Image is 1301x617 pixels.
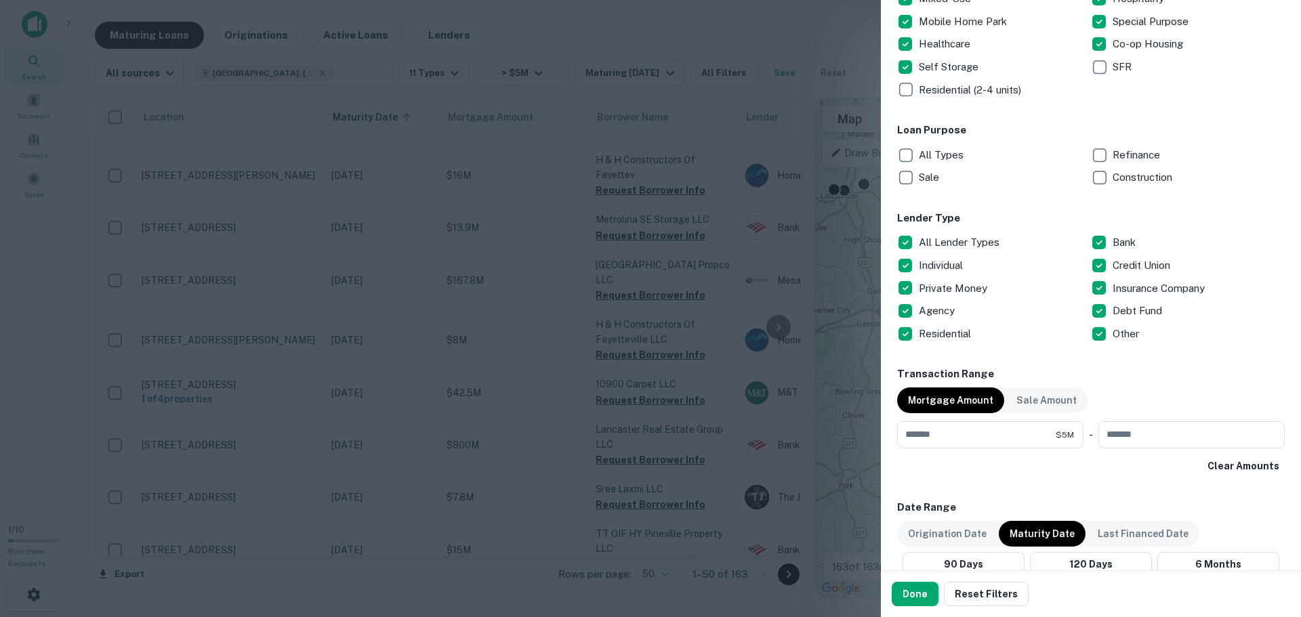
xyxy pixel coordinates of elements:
[892,582,938,606] button: Done
[1089,421,1093,448] div: -
[1030,552,1152,576] button: 120 Days
[919,169,942,186] p: Sale
[1202,454,1285,478] button: Clear Amounts
[1113,169,1175,186] p: Construction
[919,147,966,163] p: All Types
[897,211,1285,226] h6: Lender Type
[897,366,1285,382] h6: Transaction Range
[944,582,1029,606] button: Reset Filters
[1113,257,1173,274] p: Credit Union
[908,393,993,408] p: Mortgage Amount
[919,36,973,52] p: Healthcare
[919,280,990,297] p: Private Money
[919,14,1010,30] p: Mobile Home Park
[1113,147,1163,163] p: Refinance
[1113,59,1134,75] p: SFR
[919,326,974,342] p: Residential
[897,500,1285,515] h6: Date Range
[1113,280,1207,297] p: Insurance Company
[1113,303,1165,319] p: Debt Fund
[1113,36,1186,52] p: Co-op Housing
[1016,393,1077,408] p: Sale Amount
[908,526,987,541] p: Origination Date
[903,552,1025,576] button: 90 Days
[919,234,1002,251] p: All Lender Types
[1157,552,1279,576] button: 6 Months
[919,303,957,319] p: Agency
[1010,526,1075,541] p: Maturity Date
[919,257,966,274] p: Individual
[1113,234,1138,251] p: Bank
[919,82,1024,98] p: Residential (2-4 units)
[1056,429,1074,441] span: $5M
[919,59,981,75] p: Self Storage
[1113,326,1142,342] p: Other
[1098,526,1189,541] p: Last Financed Date
[1233,509,1301,574] iframe: Chat Widget
[897,123,1285,138] h6: Loan Purpose
[1113,14,1191,30] p: Special Purpose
